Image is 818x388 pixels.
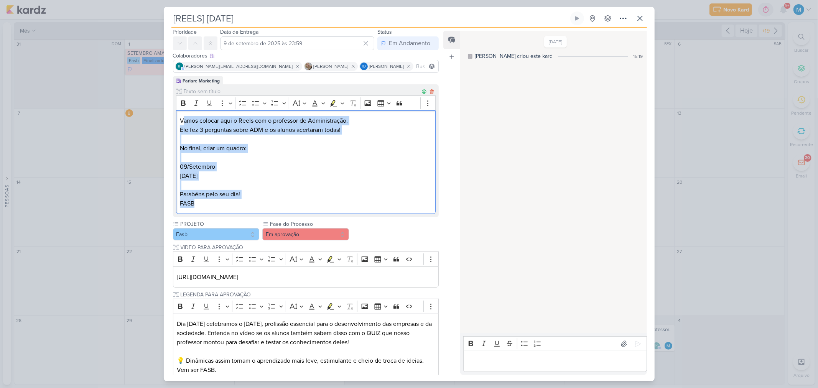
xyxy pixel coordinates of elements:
span: [PERSON_NAME] [314,63,349,70]
label: Prioridade [173,29,197,35]
p: 💡 Dinâmicas assim tornam o aprendizado mais leve, estimulante e cheio de troca de ideias. [177,347,435,365]
input: Select a date [221,36,375,50]
label: Status [377,29,392,35]
div: Em Andamento [389,39,430,48]
div: Editor toolbar [176,95,436,110]
p: Ele fez 3 perguntas sobre ADM e os alunos acertaram todas! [180,125,431,135]
div: [PERSON_NAME] criou este kard [475,52,553,60]
div: Colaboradores [173,52,439,60]
p: Td [362,65,366,69]
button: Fasb [173,228,260,240]
p: Vamos colocar aqui o Reels com o professor de Administração. [180,116,431,125]
div: Editor editing area: main [173,266,439,288]
p: Vem ser FASB. [177,365,435,375]
input: Buscar [415,62,437,71]
input: Texto sem título [182,87,421,95]
div: Thais de carvalho [360,62,368,70]
label: Data de Entrega [221,29,259,35]
p: Dia [DATE] celebramos o [DATE], profissão essencial para o desenvolvimento das empresas e da soci... [177,319,435,347]
p: r [178,65,181,69]
div: Parlare Marketing [183,77,220,84]
div: Editor toolbar [173,252,439,266]
input: Texto sem título [179,243,439,252]
div: Ligar relógio [574,15,580,21]
p: FASB [180,199,431,208]
p: No final, criar um quadro: 09/Setembro [180,144,431,171]
input: Texto sem título [179,291,439,299]
div: Editor editing area: main [176,110,436,214]
div: Editor toolbar [463,336,647,351]
div: Editor editing area: main [463,351,647,372]
input: Kard Sem Título [171,12,569,25]
span: [PERSON_NAME][EMAIL_ADDRESS][DOMAIN_NAME] [185,63,293,70]
span: [PERSON_NAME] [369,63,404,70]
div: 15:19 [634,53,643,60]
label: Fase do Processo [269,220,349,228]
p: [URL][DOMAIN_NAME] [177,273,435,282]
button: Em aprovação [262,228,349,240]
button: Em Andamento [377,36,439,50]
img: Sarah Violante [304,62,312,70]
label: PROJETO [180,220,260,228]
div: Editor toolbar [173,299,439,314]
div: roberta.pecora@fasb.com.br [176,62,183,70]
p: [DATE] Parabéns pelo seu dia! [180,171,431,199]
